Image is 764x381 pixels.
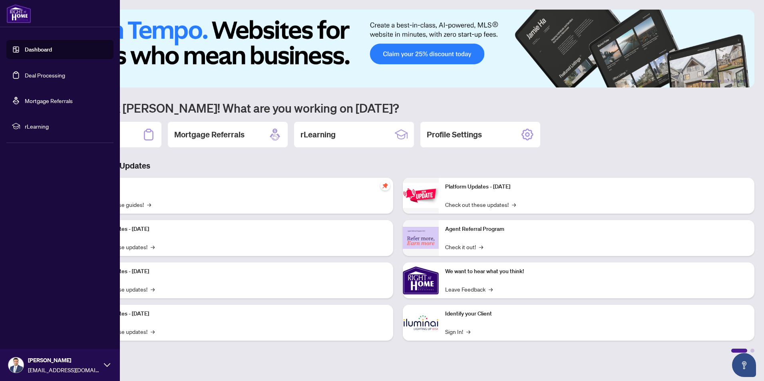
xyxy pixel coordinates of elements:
[42,160,754,171] h3: Brokerage & Industry Updates
[25,97,73,104] a: Mortgage Referrals
[25,122,108,131] span: rLearning
[151,327,155,336] span: →
[403,227,439,249] img: Agent Referral Program
[84,225,387,234] p: Platform Updates - [DATE]
[445,200,516,209] a: Check out these updates!→
[445,242,483,251] a: Check it out!→
[724,79,727,83] button: 3
[445,267,748,276] p: We want to hear what you think!
[174,129,245,140] h2: Mortgage Referrals
[8,357,24,373] img: Profile Icon
[737,79,740,83] button: 5
[42,10,754,87] img: Slide 0
[489,285,493,294] span: →
[732,353,756,377] button: Open asap
[84,183,387,191] p: Self-Help
[479,242,483,251] span: →
[28,365,100,374] span: [EMAIL_ADDRESS][DOMAIN_NAME]
[25,71,65,79] a: Deal Processing
[730,79,734,83] button: 4
[380,181,390,190] span: pushpin
[147,200,151,209] span: →
[84,267,387,276] p: Platform Updates - [DATE]
[445,225,748,234] p: Agent Referral Program
[300,129,336,140] h2: rLearning
[42,100,754,115] h1: Welcome back [PERSON_NAME]! What are you working on [DATE]?
[743,79,746,83] button: 6
[702,79,714,83] button: 1
[403,305,439,341] img: Identify your Client
[25,46,52,53] a: Dashboard
[427,129,482,140] h2: Profile Settings
[84,310,387,318] p: Platform Updates - [DATE]
[28,356,100,365] span: [PERSON_NAME]
[403,262,439,298] img: We want to hear what you think!
[445,285,493,294] a: Leave Feedback→
[151,242,155,251] span: →
[718,79,721,83] button: 2
[466,327,470,336] span: →
[512,200,516,209] span: →
[445,310,748,318] p: Identify your Client
[403,183,439,208] img: Platform Updates - June 23, 2025
[151,285,155,294] span: →
[6,4,31,23] img: logo
[445,183,748,191] p: Platform Updates - [DATE]
[445,327,470,336] a: Sign In!→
